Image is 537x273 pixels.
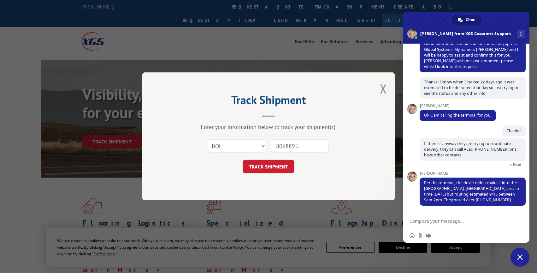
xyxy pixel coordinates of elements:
[426,233,431,238] span: Audio message
[271,140,329,153] input: Number(s)
[174,124,363,131] div: Enter your information below to track your shipment(s).
[410,218,509,224] textarea: Compose your message...
[452,15,481,25] div: Chat
[517,30,525,38] div: More channels
[424,112,492,118] span: Ok, I am calling the terminal for you.
[424,180,519,203] span: Per the terminal, the driver didn't make it into the [GEOGRAPHIC_DATA], [GEOGRAPHIC_DATA] area in...
[243,160,294,173] button: TRACK SHIPMENT
[420,104,496,108] span: [PERSON_NAME]
[424,41,518,69] span: Good Afternoon! Thank You for contacting Xpress Global Systems. My name is [PERSON_NAME] and I wi...
[420,171,526,176] span: [PERSON_NAME]
[410,233,415,238] span: Insert an emoji
[424,79,518,96] span: Thanks! I know when I looked 2x days ago it was estimated to be delivered that day so just trying...
[380,80,387,97] button: Close modal
[507,128,521,133] span: Thanks!
[513,162,521,167] span: Read
[424,141,516,158] span: If there is anyway they are trying to coordinate delivery, they can call ALec [PHONE_NUMBER] or I...
[466,15,475,25] span: Chat
[418,233,423,238] span: Send a file
[174,95,363,107] h2: Track Shipment
[510,248,529,267] div: Close chat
